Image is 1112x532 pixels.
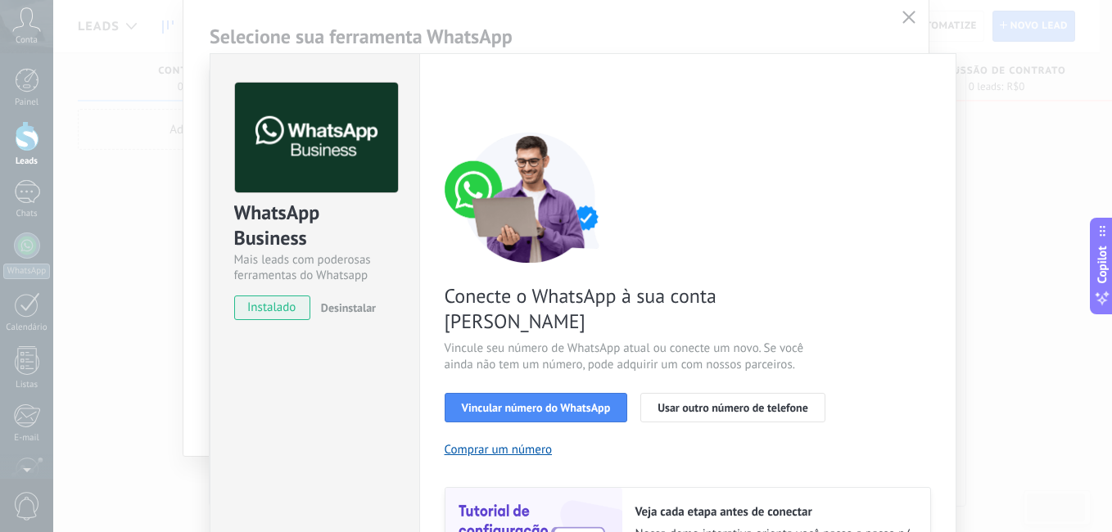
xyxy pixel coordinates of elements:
span: Vincule seu número de WhatsApp atual ou conecte um novo. Se você ainda não tem um número, pode ad... [445,340,834,373]
button: Comprar um número [445,442,553,458]
span: instalado [235,295,310,320]
button: Vincular número do WhatsApp [445,393,628,422]
span: Copilot [1094,246,1110,284]
h2: Veja cada etapa antes de conectar [635,504,914,520]
span: Vincular número do WhatsApp [462,402,611,413]
span: Conecte o WhatsApp à sua conta [PERSON_NAME] [445,283,834,334]
button: Desinstalar [314,295,376,320]
div: WhatsApp Business [234,200,396,252]
span: Desinstalar [321,300,376,315]
div: Mais leads com poderosas ferramentas do Whatsapp [234,252,396,283]
span: Usar outro número de telefone [658,402,808,413]
img: connect number [445,132,617,263]
button: Usar outro número de telefone [640,393,825,422]
img: logo_main.png [235,83,398,193]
